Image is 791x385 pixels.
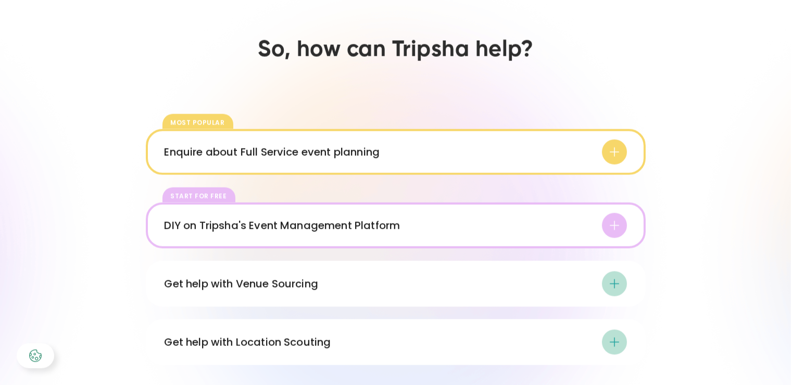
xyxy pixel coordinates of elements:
[165,140,627,165] div: Enquire about Full Service event planning
[165,213,627,238] div: DIY on Tripsha's Event Management Platform
[165,271,627,296] div: Get help with Venue Sourcing
[165,218,400,233] div: DIY on Tripsha's Event Management Platform
[165,144,380,160] div: Enquire about Full Service event planning
[171,118,225,128] div: most popular
[165,334,331,350] div: Get help with Location Scouting
[165,330,627,355] div: Get help with Location Scouting
[165,276,318,292] div: Get help with Venue Sourcing
[171,192,227,201] div: Start for free
[258,37,534,64] h2: So, how can Tripsha help?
